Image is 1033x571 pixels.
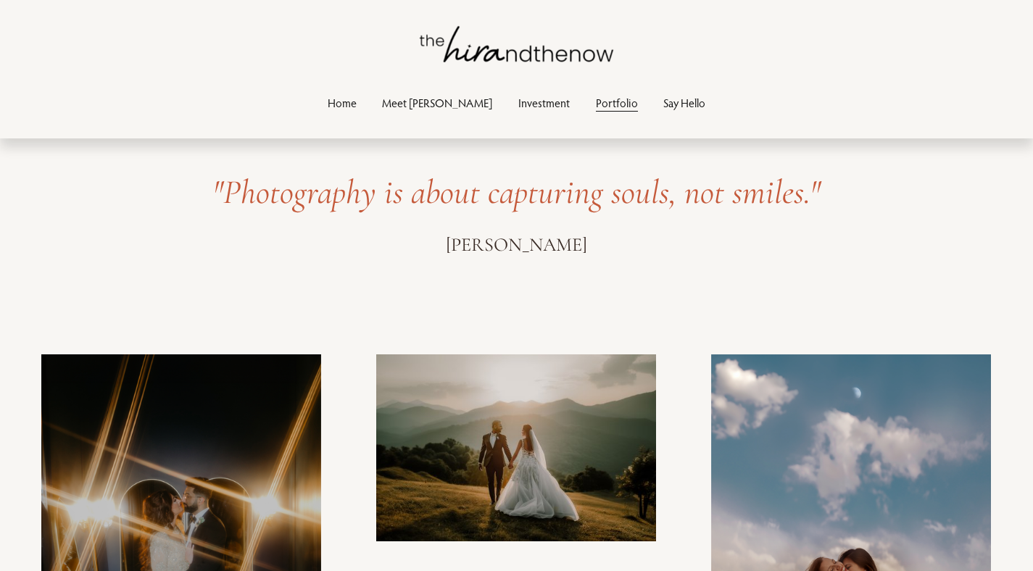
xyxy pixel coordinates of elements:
a: Home [328,93,357,112]
a: Portfolio [596,93,638,112]
a: Say Hello [663,93,705,112]
img: George + Liana_2.jpg [376,354,657,541]
em: "Photography is about capturing souls, not smiles." [212,172,821,212]
a: Investment [518,93,570,112]
a: Meet [PERSON_NAME] [382,93,492,112]
span: [PERSON_NAME] [446,233,587,257]
img: thehirandthenow [420,26,614,62]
